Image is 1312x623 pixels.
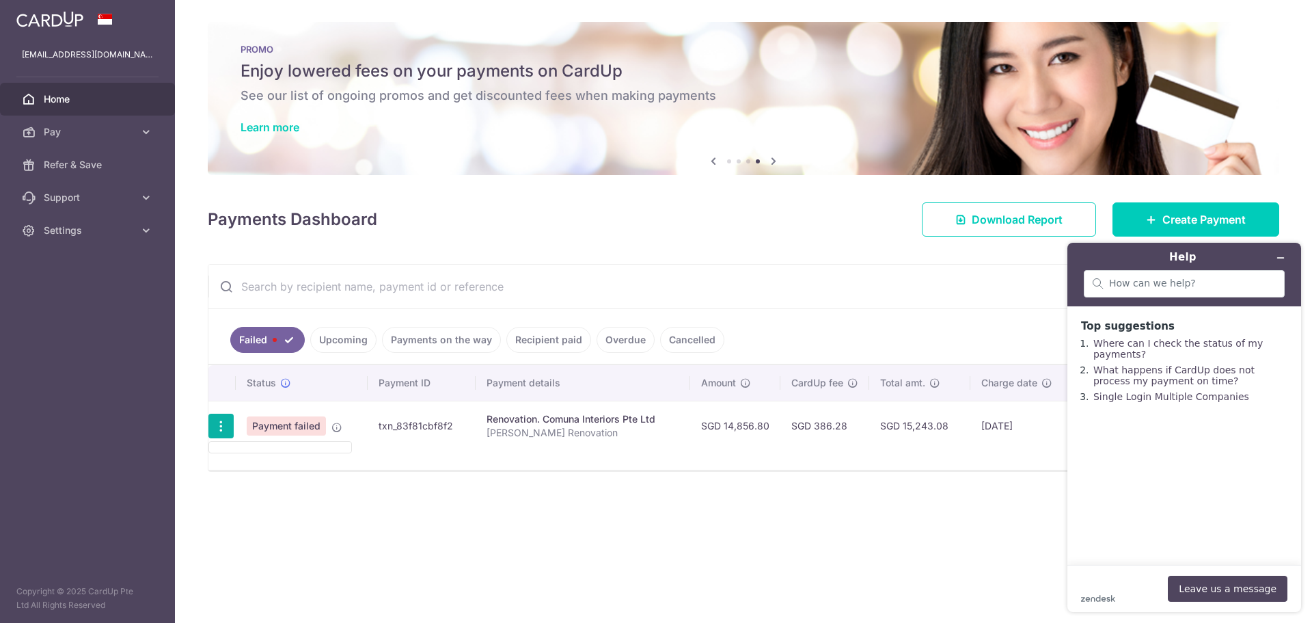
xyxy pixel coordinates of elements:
th: Payment details [476,365,689,401]
a: Payments on the way [382,327,501,353]
a: Recipient paid [506,327,591,353]
span: Help [31,10,59,22]
span: Pay [44,125,134,139]
span: Support [44,191,134,204]
p: PROMO [241,44,1246,55]
p: [EMAIL_ADDRESS][DOMAIN_NAME] [22,48,153,62]
span: Create Payment [1162,211,1246,228]
a: Create Payment [1112,202,1279,237]
input: Search by recipient name, payment id or reference [208,265,1246,308]
img: Latest Promos banner [208,22,1279,175]
span: Download Report [972,211,1063,228]
td: txn_83f81cbf8f2 [368,401,476,451]
iframe: Find more information here [1056,232,1312,623]
td: SGD 386.28 [780,401,869,451]
span: Refer & Save [44,158,134,172]
a: Cancelled [660,327,724,353]
h6: See our list of ongoing promos and get discounted fees when making payments [241,88,1246,104]
a: Failed [230,327,305,353]
p: [PERSON_NAME] Renovation [487,426,679,440]
h5: Enjoy lowered fees on your payments on CardUp [241,60,1246,82]
td: SGD 15,243.08 [869,401,970,451]
h4: Payments Dashboard [208,207,377,232]
span: Status [247,376,276,390]
span: Amount [701,376,736,390]
a: Overdue [597,327,655,353]
span: Home [44,92,134,106]
span: Total amt. [880,376,925,390]
span: Settings [44,224,134,237]
th: Payment ID [368,365,476,401]
a: Upcoming [310,327,377,353]
td: [DATE] [970,401,1075,451]
span: Charge date [981,376,1037,390]
img: CardUp [16,11,83,27]
a: Learn more [241,120,299,134]
div: Renovation. Comuna Interiors Pte Ltd [487,412,679,426]
span: CardUp fee [791,376,843,390]
td: SGD 14,856.80 [690,401,780,451]
span: Payment failed [247,416,326,436]
a: Download Report [922,202,1096,237]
